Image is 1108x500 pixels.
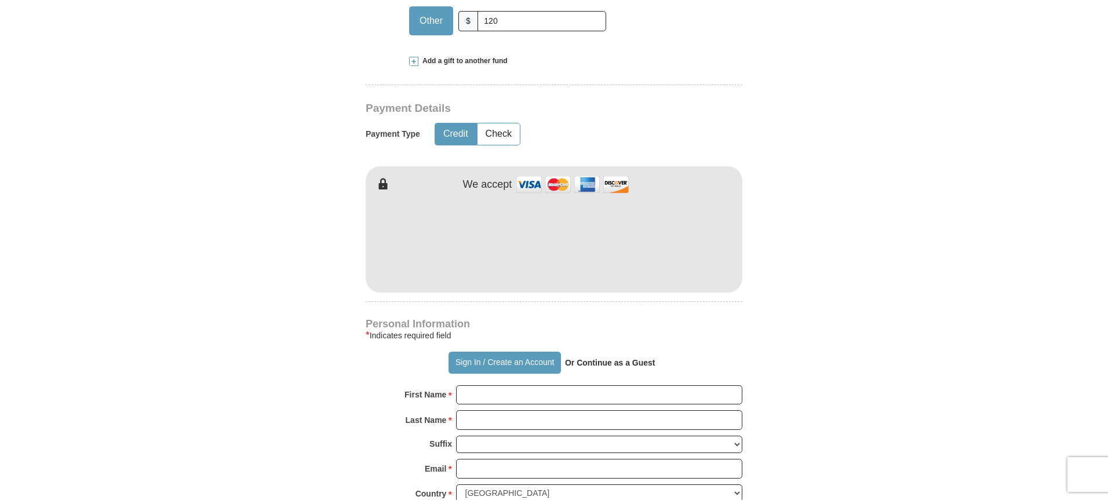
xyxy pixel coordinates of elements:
h4: Personal Information [366,319,742,329]
img: credit cards accepted [515,172,630,197]
strong: Email [425,461,446,477]
span: Add a gift to another fund [418,56,508,66]
h3: Payment Details [366,102,661,115]
strong: Or Continue as a Guest [565,358,655,367]
strong: First Name [404,386,446,403]
span: $ [458,11,478,31]
h5: Payment Type [366,129,420,139]
button: Credit [435,123,476,145]
strong: Suffix [429,436,452,452]
button: Check [478,123,520,145]
h4: We accept [463,178,512,191]
strong: Last Name [406,412,447,428]
button: Sign In / Create an Account [449,352,560,374]
span: Other [414,12,449,30]
div: Indicates required field [366,329,742,342]
input: Other Amount [478,11,606,31]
